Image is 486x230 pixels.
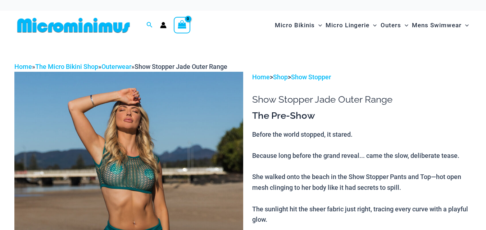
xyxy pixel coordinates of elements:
[14,17,133,33] img: MM SHOP LOGO FLAT
[146,21,153,30] a: Search icon link
[324,14,378,36] a: Micro LingerieMenu ToggleMenu Toggle
[101,63,131,70] a: Outerwear
[35,63,98,70] a: The Micro Bikini Shop
[252,110,472,122] h3: The Pre-Show
[252,72,472,83] p: > >
[14,63,32,70] a: Home
[252,94,472,105] h1: Show Stopper Jade Outer Range
[252,73,270,81] a: Home
[275,16,315,34] span: Micro Bikinis
[160,22,167,28] a: Account icon link
[273,73,288,81] a: Shop
[381,16,401,34] span: Outers
[272,13,472,37] nav: Site Navigation
[135,63,227,70] span: Show Stopper Jade Outer Range
[412,16,462,34] span: Mens Swimwear
[401,16,408,34] span: Menu Toggle
[174,17,190,33] a: View Shopping Cart, empty
[462,16,469,34] span: Menu Toggle
[326,16,369,34] span: Micro Lingerie
[14,63,227,70] span: » » »
[369,16,377,34] span: Menu Toggle
[379,14,410,36] a: OutersMenu ToggleMenu Toggle
[273,14,324,36] a: Micro BikinisMenu ToggleMenu Toggle
[410,14,471,36] a: Mens SwimwearMenu ToggleMenu Toggle
[291,73,331,81] a: Show Stopper
[315,16,322,34] span: Menu Toggle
